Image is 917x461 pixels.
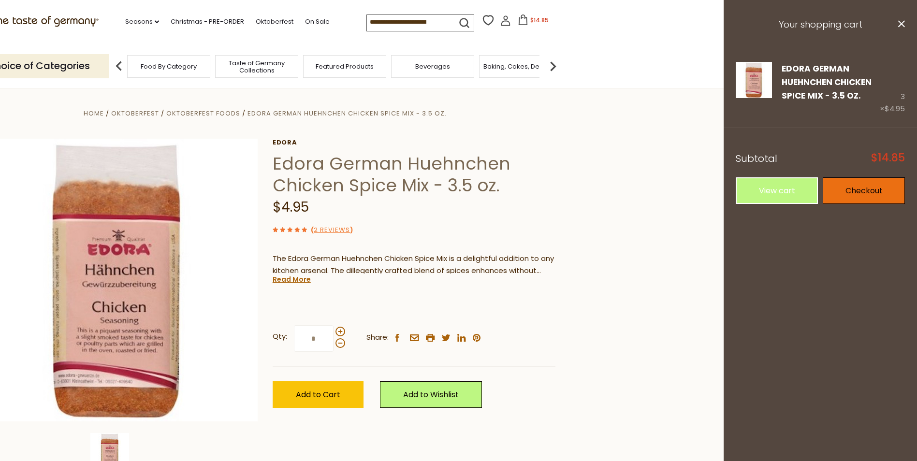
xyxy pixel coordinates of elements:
[885,103,905,114] span: $4.95
[171,16,244,27] a: Christmas - PRE-ORDER
[366,331,389,344] span: Share:
[294,325,334,352] input: Qty:
[736,177,818,204] a: View cart
[736,62,772,98] img: Edora German Huehnchen Chicken Spice Mix
[380,381,482,408] a: Add to Wishlist
[871,153,905,163] span: $14.85
[84,109,104,118] a: Home
[296,389,340,400] span: Add to Cart
[109,57,129,76] img: previous arrow
[880,62,905,115] div: 3 ×
[273,253,555,277] p: The Edora German Huehnchen Chicken Spice Mix is a delightful addition to any kitchen arsenal. The...
[316,63,374,70] a: Featured Products
[273,153,555,196] h1: Edora German Huehnchen Chicken Spice Mix - 3.5 oz.
[311,225,353,234] span: ( )
[273,274,311,284] a: Read More
[736,62,772,115] a: Edora German Huehnchen Chicken Spice Mix
[273,381,364,408] button: Add to Cart
[111,109,159,118] a: Oktoberfest
[273,139,555,146] a: Edora
[218,59,295,74] a: Taste of Germany Collections
[166,109,240,118] a: Oktoberfest Foods
[256,16,293,27] a: Oktoberfest
[513,14,554,29] button: $14.85
[125,16,159,27] a: Seasons
[415,63,450,70] a: Beverages
[782,63,872,102] a: Edora German Huehnchen Chicken Spice Mix - 3.5 oz.
[823,177,905,204] a: Checkout
[530,16,549,24] span: $14.85
[483,63,558,70] a: Baking, Cakes, Desserts
[141,63,197,70] a: Food By Category
[736,152,777,165] span: Subtotal
[247,109,447,118] a: Edora German Huehnchen Chicken Spice Mix - 3.5 oz.
[314,225,350,235] a: 2 Reviews
[305,16,330,27] a: On Sale
[543,57,563,76] img: next arrow
[273,198,309,216] span: $4.95
[273,331,287,343] strong: Qty:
